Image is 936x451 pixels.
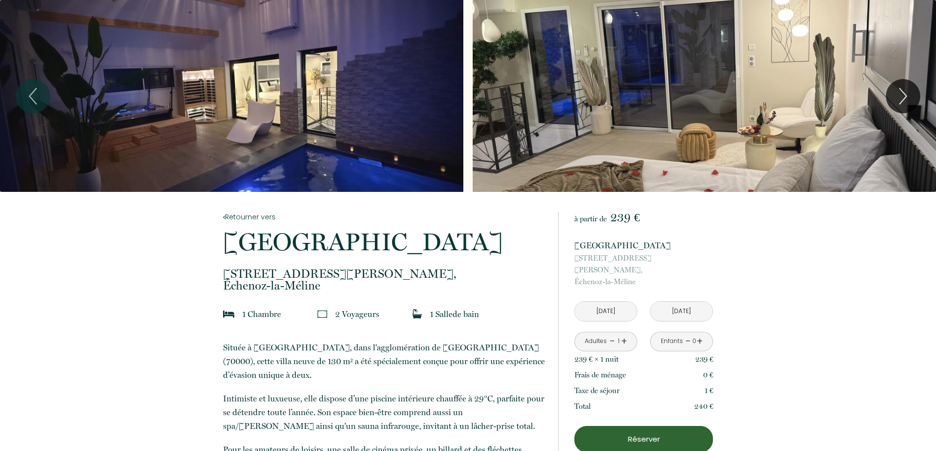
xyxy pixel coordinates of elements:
p: 1 Salle de bain [430,307,479,321]
span: s [376,309,379,319]
input: Arrivée [575,302,637,321]
p: 239 € [695,353,713,365]
span: [STREET_ADDRESS][PERSON_NAME], [574,252,713,276]
a: - [685,334,691,349]
p: 1 € [705,385,713,397]
a: Retourner vers [223,212,545,222]
a: + [621,334,627,349]
span: [STREET_ADDRESS][PERSON_NAME], [223,268,545,280]
input: Départ [651,302,712,321]
a: + [697,334,703,349]
p: [GEOGRAPHIC_DATA] [574,239,713,252]
p: 2 Voyageur [335,307,379,321]
a: - [610,334,615,349]
div: 1 [616,337,621,346]
p: Réserver [578,433,709,445]
span: à partir de [574,214,607,223]
p: Total [574,400,591,412]
img: guests [317,309,327,319]
p: Située à [GEOGRAPHIC_DATA], dans l'agglomération de [GEOGRAPHIC_DATA] (70000), cette villa neuve ... [223,341,545,382]
p: Intimiste et luxueuse, elle dispose d’une piscine intérieure chauffée à 29°C, parfaite pour se dé... [223,392,545,433]
p: 0 € [703,369,713,381]
p: 239 € × 1 nuit [574,353,619,365]
div: Adultes [585,337,607,346]
p: 240 € [694,400,713,412]
div: 0 [692,337,697,346]
p: Échenoz-la-Méline [223,268,545,292]
p: 1 Chambre [242,307,281,321]
div: Enfants [661,337,683,346]
p: Taxe de séjour [574,385,620,397]
p: Échenoz-la-Méline [574,252,713,288]
p: Frais de ménage [574,369,626,381]
p: [GEOGRAPHIC_DATA] [223,230,545,254]
span: 239 € [610,211,640,224]
button: Next [886,79,920,113]
button: Previous [16,79,50,113]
